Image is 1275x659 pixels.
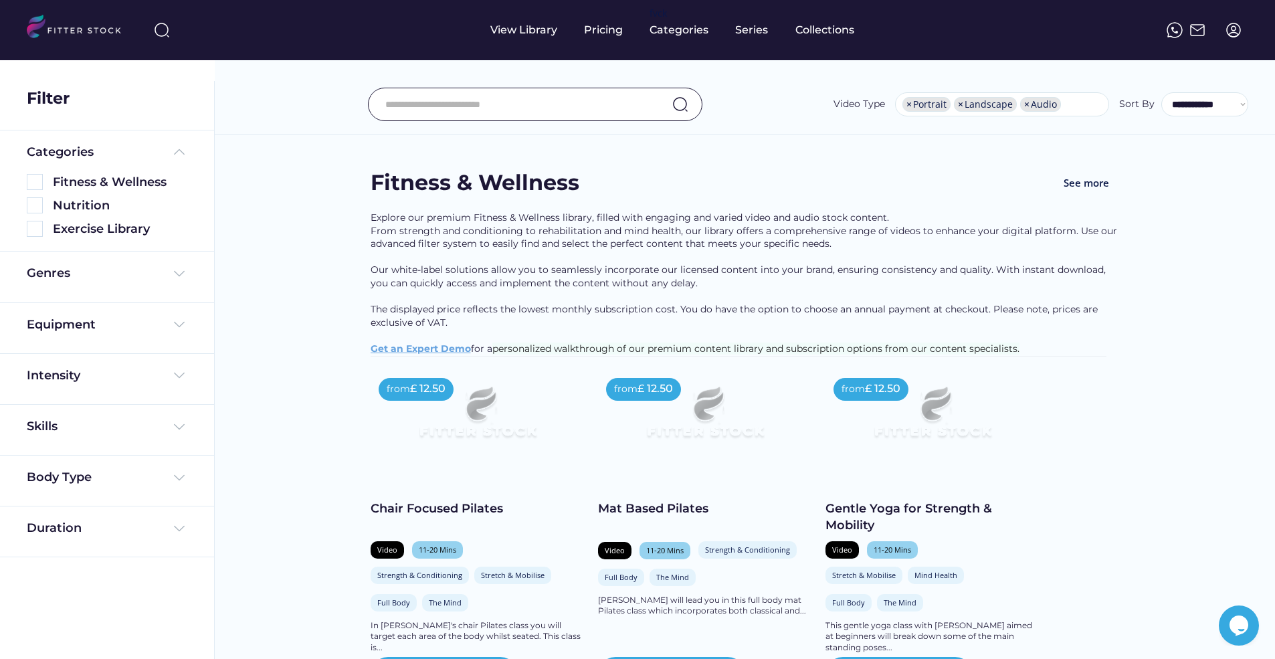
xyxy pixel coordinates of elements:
img: Frame%20%284%29.svg [171,521,187,537]
div: Categories [650,23,708,37]
div: Pricing [584,23,623,37]
img: Frame%20%284%29.svg [171,367,187,383]
div: 11-20 Mins [874,545,911,555]
div: Categories [27,144,94,161]
div: Full Body [605,572,637,582]
div: The Mind [429,597,462,607]
img: Frame%2051.svg [1189,22,1205,38]
div: Fitness & Wellness [53,174,187,191]
div: Full Body [377,597,410,607]
div: Gentle Yoga for Strength & Mobility [825,500,1040,534]
img: Frame%20%284%29.svg [171,316,187,333]
div: Explore our premium Fitness & Wellness library, filled with engaging and varied video and audio s... [371,211,1120,356]
div: Video [832,545,852,555]
img: Frame%2079%20%281%29.svg [619,370,791,466]
img: Frame%2079%20%281%29.svg [392,370,563,466]
div: Exercise Library [53,221,187,238]
div: Intensity [27,367,80,384]
div: Video [605,545,625,555]
button: See more [1053,168,1120,198]
span: × [1024,100,1029,109]
img: search-normal.svg [672,96,688,112]
div: Sort By [1119,98,1155,111]
div: Mind Health [914,570,957,580]
span: The displayed price reflects the lowest monthly subscription cost. You do have the option to choo... [371,303,1100,328]
div: Fitness & Wellness [371,168,579,198]
div: This gentle yoga class with [PERSON_NAME] aimed at beginners will break down some of the main sta... [825,620,1040,654]
span: × [906,100,912,109]
div: 11-20 Mins [646,545,684,555]
div: Nutrition [53,197,187,214]
div: Equipment [27,316,96,333]
div: Stretch & Mobilise [481,570,545,580]
img: Frame%20%284%29.svg [171,470,187,486]
li: Portrait [902,97,951,112]
div: fvck [650,7,667,20]
div: from [842,383,865,396]
div: £ 12.50 [637,381,673,396]
a: Get an Expert Demo [371,343,471,355]
div: from [387,383,410,396]
div: The Mind [884,597,916,607]
div: Body Type [27,469,92,486]
span: × [958,100,963,109]
div: Chair Focused Pilates [371,500,585,517]
div: In [PERSON_NAME]'s chair Pilates class you will target each area of the body whilst seated. This ... [371,620,585,654]
div: [PERSON_NAME] will lead you in this full body mat Pilates class which incorporates both classical... [598,595,812,618]
img: search-normal%203.svg [154,22,170,38]
div: Duration [27,520,82,537]
img: Rectangle%205126.svg [27,221,43,237]
div: Collections [795,23,854,37]
div: View Library [490,23,557,37]
img: LOGO.svg [27,15,132,42]
img: Rectangle%205126.svg [27,197,43,213]
div: from [614,383,637,396]
div: Skills [27,418,60,435]
div: Mat Based Pilates [598,500,812,517]
div: Genres [27,265,70,282]
img: Frame%20%284%29.svg [171,266,187,282]
div: Video Type [833,98,885,111]
img: Frame%20%285%29.svg [171,144,187,160]
div: Full Body [832,597,865,607]
div: Filter [27,87,70,110]
li: Landscape [954,97,1017,112]
div: £ 12.50 [865,381,900,396]
div: Strength & Conditioning [705,545,790,555]
div: 11-20 Mins [419,545,456,555]
img: Rectangle%205126.svg [27,174,43,190]
div: Series [735,23,769,37]
img: Frame%20%284%29.svg [171,419,187,435]
img: profile-circle.svg [1225,22,1242,38]
img: Frame%2079%20%281%29.svg [847,370,1018,466]
span: personalized walkthrough of our premium content library and subscription options from our content... [492,343,1019,355]
iframe: To enrich screen reader interactions, please activate Accessibility in Grammarly extension settings [371,370,585,490]
div: £ 12.50 [410,381,446,396]
img: meteor-icons_whatsapp%20%281%29.svg [1167,22,1183,38]
iframe: chat widget [1219,605,1262,646]
div: The Mind [656,572,689,582]
div: Strength & Conditioning [377,570,462,580]
li: Audio [1020,97,1061,112]
div: Stretch & Mobilise [832,570,896,580]
div: Video [377,545,397,555]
